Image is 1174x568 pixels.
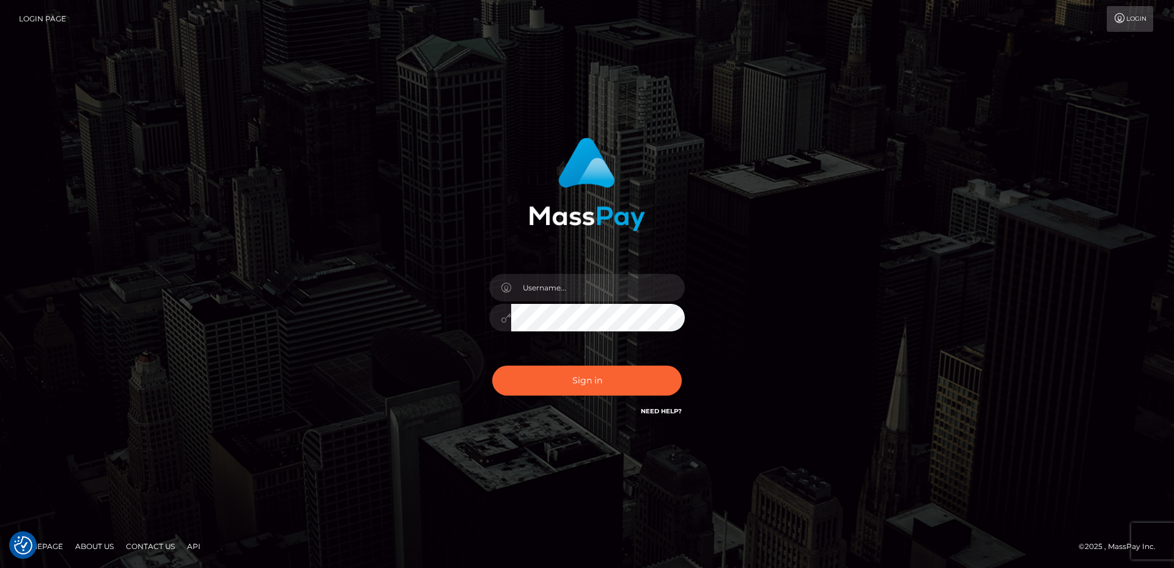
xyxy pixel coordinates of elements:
[511,274,685,301] input: Username...
[1107,6,1153,32] a: Login
[1079,540,1165,553] div: © 2025 , MassPay Inc.
[492,366,682,396] button: Sign in
[70,537,119,556] a: About Us
[13,537,68,556] a: Homepage
[19,6,66,32] a: Login Page
[14,536,32,555] img: Revisit consent button
[14,536,32,555] button: Consent Preferences
[641,407,682,415] a: Need Help?
[121,537,180,556] a: Contact Us
[529,138,645,231] img: MassPay Login
[182,537,205,556] a: API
